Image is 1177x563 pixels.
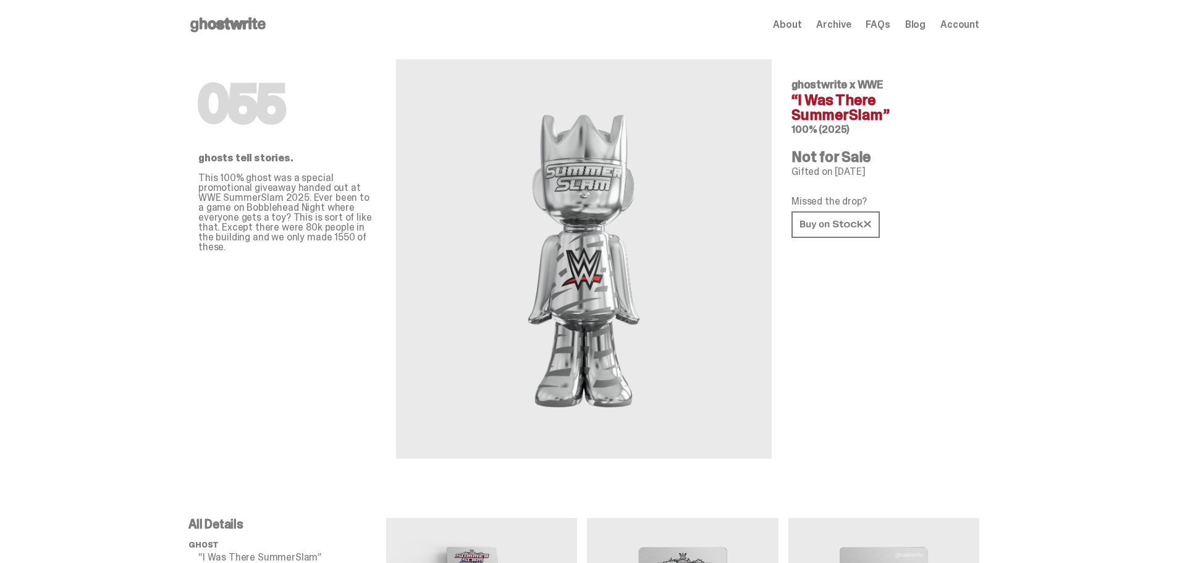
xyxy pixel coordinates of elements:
[816,20,851,30] a: Archive
[791,197,969,206] p: Missed the drop?
[940,20,979,30] a: Account
[198,79,376,129] h1: 055
[791,167,969,177] p: Gifted on [DATE]
[188,540,219,550] span: ghost
[198,552,386,562] p: “I Was There SummerSlam”
[773,20,801,30] a: About
[866,20,890,30] a: FAQs
[791,77,883,92] span: ghostwrite x WWE
[791,93,969,122] h4: “I Was There SummerSlam”
[198,153,376,163] p: ghosts tell stories.
[448,89,720,429] img: WWE&ldquo;I Was There SummerSlam&rdquo;
[188,518,386,530] p: All Details
[905,20,926,30] a: Blog
[198,173,376,252] p: This 100% ghost was a special promotional giveaway handed out at WWE SummerSlam 2025. Ever been t...
[791,150,969,164] h4: Not for Sale
[791,123,850,136] span: 100% (2025)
